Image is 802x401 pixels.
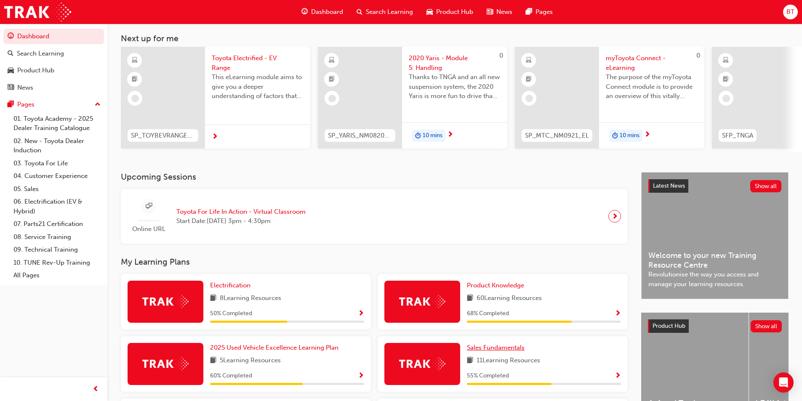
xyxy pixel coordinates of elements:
[3,46,104,61] a: Search Learning
[10,256,104,269] a: 10. TUNE Rev-Up Training
[295,3,350,21] a: guage-iconDashboard
[750,180,782,192] button: Show all
[8,67,14,74] span: car-icon
[3,97,104,112] button: Pages
[328,131,392,141] span: SP_YARIS_NM0820_EL_05
[220,356,281,366] span: 5 Learning Resources
[17,83,33,93] div: News
[620,131,639,141] span: 10 mins
[210,293,216,304] span: book-icon
[426,7,433,17] span: car-icon
[648,270,781,289] span: Revolutionise the way you access and manage your learning resources.
[526,7,532,17] span: pages-icon
[751,320,782,332] button: Show all
[357,7,362,17] span: search-icon
[107,34,802,43] h3: Next up for me
[10,183,104,196] a: 05. Sales
[132,74,138,85] span: booktick-icon
[10,170,104,183] a: 04. Customer Experience
[399,357,445,370] img: Trak
[525,131,589,141] span: SP_MTC_NM0921_EL
[499,52,503,59] span: 0
[8,33,14,40] span: guage-icon
[641,172,789,299] a: Latest NewsShow allWelcome to your new Training Resource CentreRevolutionise the way you access a...
[358,371,364,381] button: Show Progress
[467,371,509,381] span: 55 % Completed
[477,356,540,366] span: 11 Learning Resources
[773,372,794,393] div: Open Intercom Messenger
[615,310,621,318] span: Show Progress
[8,101,14,109] span: pages-icon
[10,195,104,218] a: 06. Electrification (EV & Hybrid)
[311,7,343,17] span: Dashboard
[4,3,71,21] img: Trak
[436,7,473,17] span: Product Hub
[722,131,753,141] span: SFP_TNGA
[606,53,698,72] span: myToyota Connect - eLearning
[121,47,310,149] a: SP_TOYBEVRANGE_ELToyota Electrified - EV RangeThis eLearning module aims to give you a deeper und...
[17,100,35,109] div: Pages
[131,95,139,102] span: learningRecordVerb_NONE-icon
[480,3,519,21] a: news-iconNews
[210,371,252,381] span: 60 % Completed
[723,74,729,85] span: booktick-icon
[220,293,281,304] span: 8 Learning Resources
[131,131,195,141] span: SP_TOYBEVRANGE_EL
[358,372,364,380] span: Show Progress
[722,95,730,102] span: learningRecordVerb_NONE-icon
[536,7,553,17] span: Pages
[648,179,781,193] a: Latest NewsShow all
[210,356,216,366] span: book-icon
[10,218,104,231] a: 07. Parts21 Certification
[17,49,64,58] div: Search Learning
[3,80,104,96] a: News
[210,281,254,290] a: Electrification
[318,47,507,149] a: 0SP_YARIS_NM0820_EL_052020 Yaris - Module 5: HandlingThanks to TNGA and an all new suspension sys...
[128,196,621,237] a: Online URLToyota For Life In Action - Virtual ClassroomStart Date:[DATE] 3pm - 4:30pm
[10,112,104,135] a: 01. Toyota Academy - 2025 Dealer Training Catalogue
[653,182,685,189] span: Latest News
[723,55,729,66] span: learningResourceType_ELEARNING-icon
[350,3,420,21] a: search-iconSearch Learning
[477,293,542,304] span: 60 Learning Resources
[525,95,533,102] span: learningRecordVerb_NONE-icon
[10,243,104,256] a: 09. Technical Training
[95,99,101,110] span: up-icon
[648,251,781,270] span: Welcome to your new Training Resource Centre
[467,343,528,353] a: Sales Fundamentals
[447,131,453,139] span: next-icon
[132,55,138,66] span: learningResourceType_ELEARNING-icon
[10,157,104,170] a: 03. Toyota For Life
[644,131,650,139] span: next-icon
[329,74,335,85] span: booktick-icon
[653,322,685,329] span: Product Hub
[409,53,501,72] span: 2020 Yaris - Module 5: Handling
[128,224,170,234] span: Online URL
[10,135,104,157] a: 02. New - Toyota Dealer Induction
[146,201,152,212] span: sessionType_ONLINE_URL-icon
[210,343,342,353] a: 2025 Used Vehicle Excellence Learning Plan
[409,72,501,101] span: Thanks to TNGA and an all new suspension system, the 2020 Yaris is more fun to drive than ever be...
[301,7,308,17] span: guage-icon
[526,55,532,66] span: learningResourceType_ELEARNING-icon
[467,281,524,289] span: Product Knowledge
[328,95,336,102] span: learningRecordVerb_NONE-icon
[10,231,104,244] a: 08. Service Training
[17,66,54,75] div: Product Hub
[786,7,794,17] span: BT
[3,63,104,78] a: Product Hub
[696,52,700,59] span: 0
[121,172,628,182] h3: Upcoming Sessions
[606,72,698,101] span: The purpose of the myToyota Connect module is to provide an overview of this vitally important ne...
[210,281,250,289] span: Electrification
[358,310,364,318] span: Show Progress
[176,207,306,217] span: Toyota For Life In Action - Virtual Classroom
[615,371,621,381] button: Show Progress
[212,133,218,141] span: next-icon
[142,357,189,370] img: Trak
[467,293,473,304] span: book-icon
[467,344,525,351] span: Sales Fundamentals
[212,53,304,72] span: Toyota Electrified - EV Range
